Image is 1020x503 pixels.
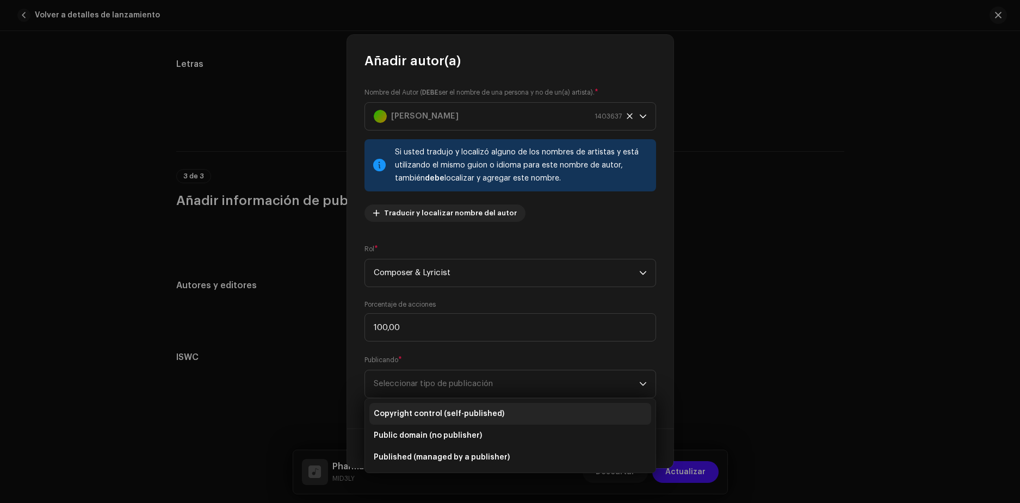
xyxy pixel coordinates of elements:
[374,430,482,441] span: Public domain (no publisher)
[639,259,647,287] div: dropdown trigger
[369,425,651,446] li: Public domain (no publisher)
[364,52,461,70] span: Añadir autor(a)
[639,103,647,130] div: dropdown trigger
[374,408,504,419] span: Copyright control (self-published)
[369,446,651,468] li: Published (managed by a publisher)
[374,103,639,130] span: Seleccionar autor
[364,244,374,254] small: Rol
[374,370,639,398] span: Seleccionar tipo de publicación
[364,313,656,341] input: Ingrese el porcentaje de acciones
[395,146,647,185] div: Si usted tradujo y localizó alguno de los nombres de artistas y está utilizando el mismo guion o ...
[374,259,639,287] span: Composer & Lyricist
[639,370,647,398] div: dropdown trigger
[425,175,444,182] strong: debe
[364,355,398,365] small: Publicando
[374,452,510,463] span: Published (managed by a publisher)
[595,103,622,130] span: 1403637
[391,103,459,130] strong: [PERSON_NAME]
[369,403,651,425] li: Copyright control (self-published)
[365,399,656,473] ul: Option List
[364,87,595,98] small: Nombre del Autor ( ser el nombre de una persona y no de un(a) artista).
[364,300,436,309] label: Porcentaje de acciones
[384,202,517,224] span: Traducir y localizar nombre del autor
[422,89,438,96] strong: DEBE
[364,204,526,222] button: Traducir y localizar nombre del autor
